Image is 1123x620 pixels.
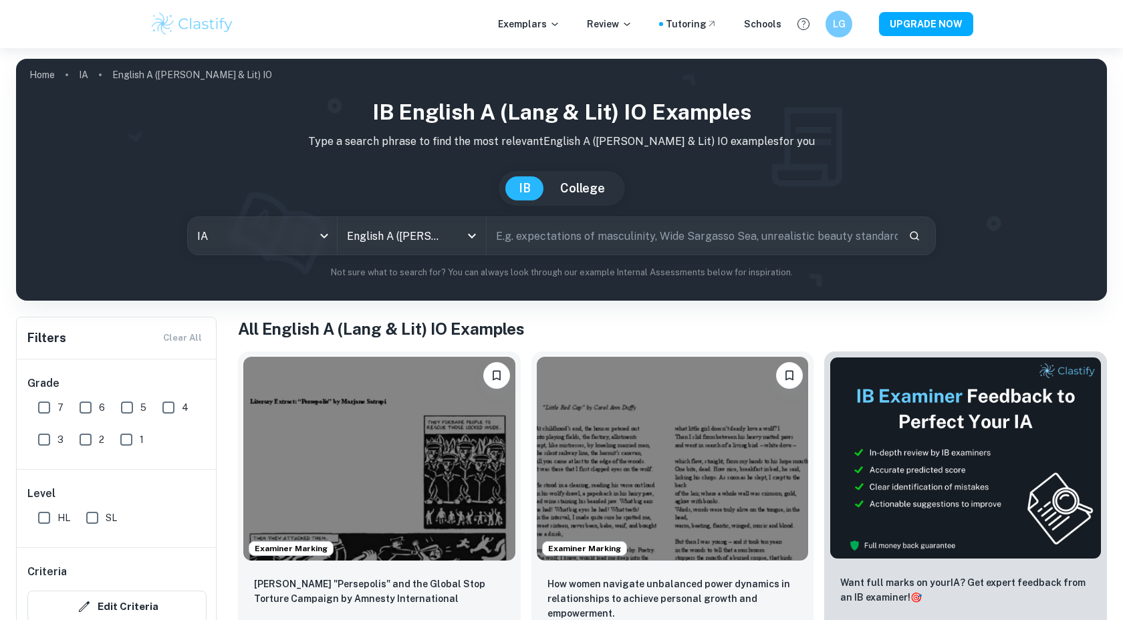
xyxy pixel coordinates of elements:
button: Open [463,226,481,245]
img: English A (Lang & Lit) IO IA example thumbnail: Marjane Satrapi's "Persepolis" and the G [243,357,515,561]
span: 3 [57,432,64,447]
span: Examiner Marking [249,542,333,555]
input: E.g. expectations of masculinity, Wide Sargasso Sea, unrealistic beauty standards... [487,217,898,255]
button: Bookmark [483,362,510,389]
button: LG [826,11,852,37]
p: English A ([PERSON_NAME] & Lit) IO [112,67,272,82]
a: IA [79,65,88,84]
span: 1 [140,432,144,447]
img: profile cover [16,59,1107,301]
h6: Filters [27,329,66,347]
span: HL [57,510,70,525]
span: SL [106,510,117,525]
p: Marjane Satrapi's "Persepolis" and the Global Stop Torture Campaign by Amnesty International [254,577,505,606]
a: Home [29,65,55,84]
a: Schools [744,17,781,31]
span: 7 [57,400,64,415]
p: Not sure what to search for? You can always look through our example Internal Assessments below f... [27,266,1096,279]
span: 6 [99,400,105,415]
button: IB [505,176,544,200]
img: Clastify logo [150,11,235,37]
h1: IB English A (Lang & Lit) IO examples [27,96,1096,128]
button: Search [903,224,926,247]
img: English A (Lang & Lit) IO IA example thumbnail: How women navigate unbalanced power dyna [537,357,809,561]
p: Want full marks on your IA ? Get expert feedback from an IB examiner! [840,575,1091,605]
span: Examiner Marking [543,542,626,555]
h6: Grade [27,375,207,392]
span: 2 [99,432,104,447]
h6: Criteria [27,564,67,580]
p: Review [587,17,632,31]
button: UPGRADE NOW [879,12,973,36]
p: Type a search phrase to find the most relevant English A ([PERSON_NAME] & Lit) IO examples for you [27,134,1096,150]
a: Tutoring [666,17,717,31]
h6: LG [832,17,847,31]
img: Thumbnail [830,357,1102,559]
span: 5 [140,400,146,415]
div: IA [188,217,337,255]
button: Help and Feedback [792,13,815,35]
button: College [547,176,618,200]
span: 4 [182,400,189,415]
p: Exemplars [498,17,560,31]
span: 🎯 [910,592,922,603]
h6: Level [27,486,207,502]
h1: All English A (Lang & Lit) IO Examples [238,317,1107,341]
button: Bookmark [776,362,803,389]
